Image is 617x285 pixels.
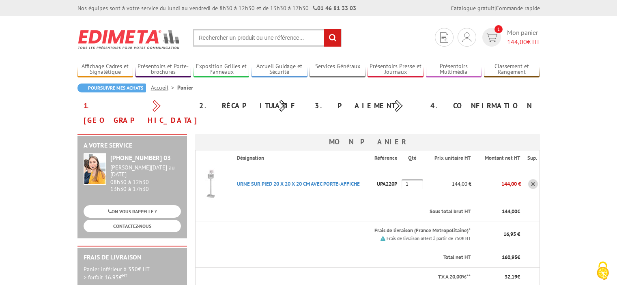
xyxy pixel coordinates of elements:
a: Commande rapide [496,4,540,12]
a: Catalogue gratuit [451,4,494,12]
div: Nos équipes sont à votre service du lundi au vendredi de 8h30 à 12h30 et de 13h30 à 17h30 [77,4,356,12]
a: ON VOUS RAPPELLE ? [84,205,181,218]
button: Cookies (fenêtre modale) [589,257,617,285]
h2: Frais de Livraison [84,254,181,261]
img: devis rapide [486,33,497,42]
th: Sous total brut HT [230,202,471,221]
a: Affichage Cadres et Signalétique [77,63,133,76]
span: Mon panier [507,28,540,47]
th: Désignation [230,150,374,166]
a: devis rapide 1 Mon panier 144,00€ HT [480,28,540,47]
span: > forfait 16.95€ [84,274,127,281]
sup: HT [122,272,127,278]
p: Prix unitaire HT [431,154,471,162]
img: devis rapide [440,32,448,43]
strong: 01 46 81 33 03 [313,4,356,12]
div: 2. Récapitulatif [193,99,309,113]
img: Cookies (fenêtre modale) [593,261,613,281]
li: Panier [177,84,193,92]
span: 144,00 [507,38,527,46]
span: 32,19 [505,273,517,280]
strong: [PHONE_NUMBER] 03 [110,154,171,162]
img: URNE SUR PIED 20 X 20 X 20 CM AVEC PORTE-AFFICHE [196,168,228,200]
p: 144,00 € [425,177,471,191]
div: 08h30 à 12h30 13h30 à 17h30 [110,164,181,192]
th: Qté [402,150,425,166]
span: 160,95 [502,254,517,261]
small: Frais de livraison offert à partir de 750€ HT [387,236,471,241]
a: Présentoirs et Porte-brochures [135,63,191,76]
span: 144,00 [502,208,517,215]
a: CONTACTEZ-NOUS [84,220,181,232]
span: 1 [494,25,503,33]
p: Montant net HT [478,154,520,162]
p: 144,00 € [471,177,521,191]
p: UPA220P [374,177,402,191]
h2: A votre service [84,142,181,149]
a: Accueil Guidage et Sécurité [252,63,307,76]
p: € [478,254,520,261]
a: Classement et Rangement [484,63,540,76]
p: Référence [374,154,401,162]
input: Rechercher un produit ou une référence... [193,29,342,47]
a: Services Généraux [310,63,365,76]
p: Frais de livraison (France Metropolitaine)* [237,227,471,235]
div: 4. Confirmation [424,99,540,113]
th: Sup. [521,150,540,166]
img: Edimeta [77,24,181,54]
h3: Mon panier [195,134,540,150]
p: Panier inférieur à 350€ HT [84,265,181,281]
input: rechercher [324,29,341,47]
div: 3. Paiement [309,99,424,113]
div: 1. [GEOGRAPHIC_DATA] [77,99,193,128]
a: URNE SUR PIED 20 X 20 X 20 CM AVEC PORTE-AFFICHE [237,180,360,187]
div: [PERSON_NAME][DATE] au [DATE] [110,164,181,178]
span: € HT [507,37,540,47]
div: | [451,4,540,12]
p: € [478,273,520,281]
img: devis rapide [462,32,471,42]
a: Accueil [151,84,177,91]
a: Présentoirs Multimédia [426,63,482,76]
p: Total net HT [202,254,471,261]
a: Poursuivre mes achats [77,84,146,92]
span: 16,95 € [503,231,520,238]
a: Exposition Grilles et Panneaux [193,63,249,76]
p: T.V.A 20,00%** [202,273,471,281]
p: € [478,208,520,216]
a: Présentoirs Presse et Journaux [368,63,424,76]
img: picto.png [381,236,385,241]
img: widget-service.jpg [84,153,106,185]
